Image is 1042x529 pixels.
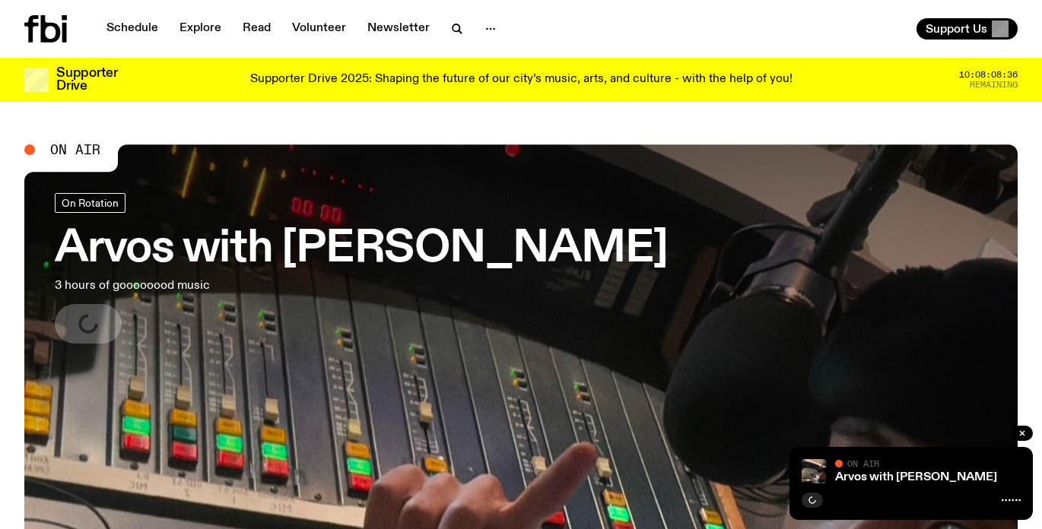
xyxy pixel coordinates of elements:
a: Schedule [97,18,167,40]
span: Remaining [970,81,1018,89]
h3: Supporter Drive [56,67,117,93]
span: On Air [847,458,879,468]
a: Arvos with [PERSON_NAME] [835,471,997,483]
button: Support Us [917,18,1018,40]
a: Read [233,18,280,40]
a: Arvos with [PERSON_NAME]3 hours of goooooood music [55,193,668,344]
p: 3 hours of goooooood music [55,277,444,295]
a: Explore [170,18,230,40]
a: Newsletter [358,18,439,40]
span: On Rotation [62,197,119,208]
p: Supporter Drive 2025: Shaping the future of our city’s music, arts, and culture - with the help o... [250,73,793,87]
a: Volunteer [283,18,355,40]
span: Support Us [926,22,987,36]
h3: Arvos with [PERSON_NAME] [55,228,668,271]
a: On Rotation [55,193,125,213]
span: On Air [50,143,100,157]
span: 10:08:08:36 [959,71,1018,79]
